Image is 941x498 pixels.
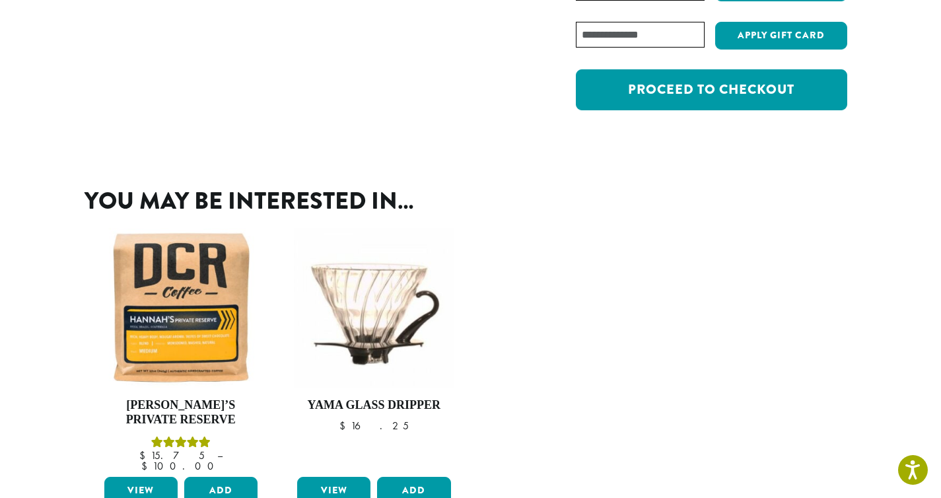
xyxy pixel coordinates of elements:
[139,448,205,462] bdi: 15.75
[141,459,220,473] bdi: 100.00
[294,227,454,388] img: Hario-Glass-Dripper-e1551571804408-300x300.jpg
[101,398,261,427] h4: [PERSON_NAME]’s Private Reserve
[139,448,151,462] span: $
[217,448,223,462] span: –
[576,69,847,110] a: Proceed to checkout
[294,227,454,472] a: Yama Glass Dripper $16.25
[294,398,454,413] h4: Yama Glass Dripper
[339,419,409,433] bdi: 16.25
[715,22,847,50] button: Apply Gift Card
[101,227,261,472] a: [PERSON_NAME]’s Private ReserveRated 5.00 out of 5
[101,435,261,450] div: Rated 5.00 out of 5
[85,187,857,215] h2: You may be interested in…
[141,459,153,473] span: $
[101,227,261,388] img: Hannahs-Private-Reserve-12oz-300x300.jpg
[339,419,351,433] span: $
